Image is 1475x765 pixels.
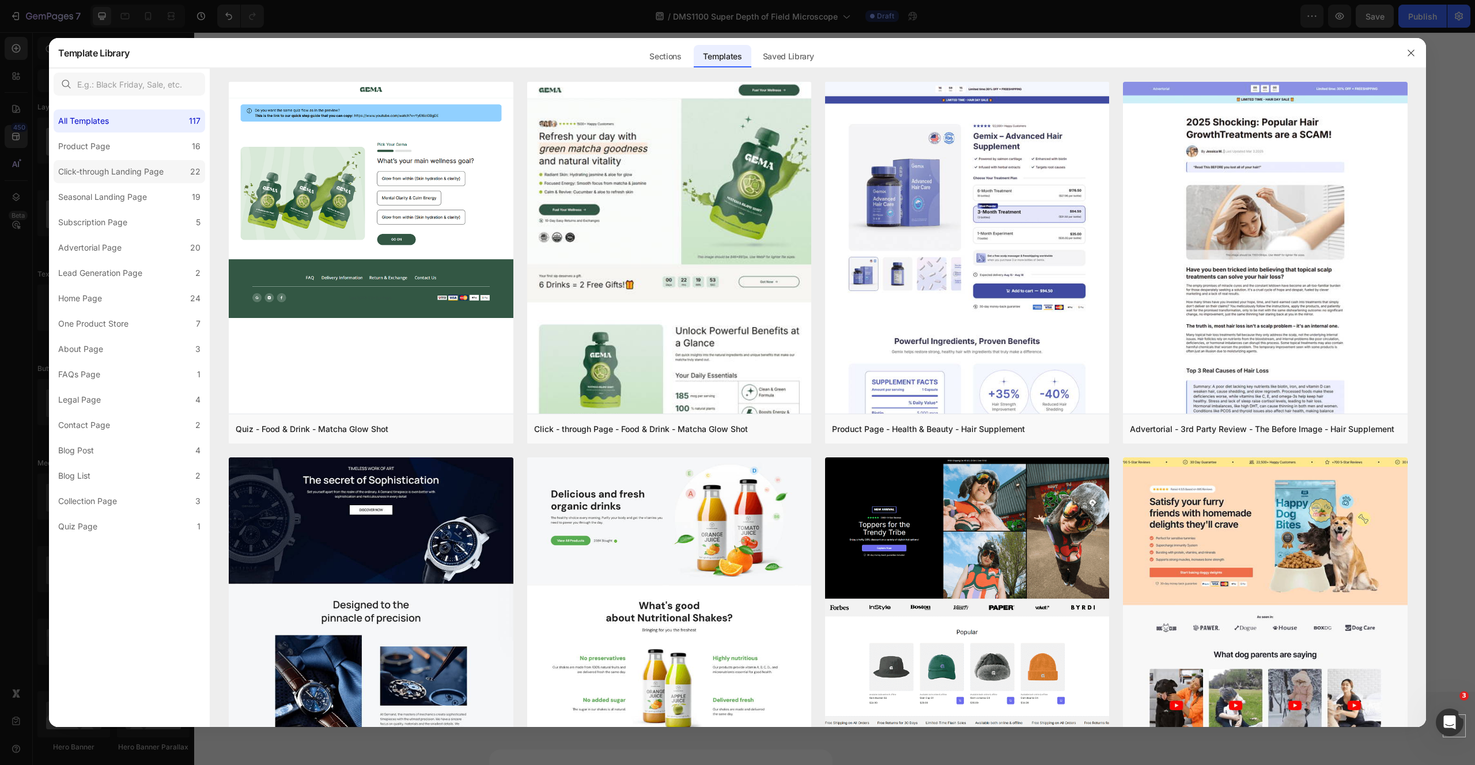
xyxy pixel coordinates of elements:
h2: Built-in Illumination [831,564,986,602]
div: Legal Page [58,393,101,407]
div: 5 [196,215,201,229]
div: Lead Generation Page [58,266,142,280]
div: Advertorial Page [58,241,122,255]
div: Blog List [58,469,90,483]
div: Click - through Page - Food & Drink - Matcha Glow Shot [534,422,748,436]
div: 7 [196,317,201,331]
div: 2 [195,266,201,280]
div: Product Page [58,139,110,153]
div: Product Page - Health & Beauty - Hair Supplement [832,422,1025,436]
p: See vivid details on a full screen, no eyepiece needed. [296,603,449,631]
h2: Capture & Record [474,564,629,602]
iframe: Intercom live chat [1436,709,1463,736]
div: 24 [190,291,201,305]
img: gempages_490494969883132785-2539ef58-7bd6-4b97-b70d-ccaf8d6c7f05.jpg [536,533,567,564]
span: 3 [1459,691,1469,700]
div: 4 [195,444,201,457]
div: 117 [189,114,201,128]
div: Contact Page [58,418,110,432]
h2: User Friendly Controls [652,564,808,602]
div: Seasonal Landing Page [58,190,147,204]
div: Click-through Landing Page [58,165,164,179]
div: 2 [195,469,201,483]
div: Collection Page [58,494,117,508]
img: gempages_490494969883132785-caab04af-5538-4b29-8b12-e6cccfd943ad.jpg [357,533,388,564]
div: Saved Library [754,45,823,68]
h2: HD Digital Viewing [295,564,451,602]
img: gempages_490494969883132785-8c0503f1-ca07-4d14-a093-442a8cebf65d.jpg [893,533,924,564]
div: Home Page [58,291,102,305]
div: 22 [190,165,201,179]
h2: The Ultimate Microscope [899,177,1190,214]
div: All Templates [58,114,109,128]
div: About Page [58,342,103,356]
div: 19 [192,190,201,204]
div: 1 [197,520,201,533]
span: Build your DMS1100 > [900,268,1022,285]
div: 3 [195,494,201,508]
input: E.g.: Black Friday, Sale, etc. [54,73,205,96]
div: 3 [195,342,201,356]
div: 2 [195,418,201,432]
p: Bright LED lighting ensures clear visibility every time. [832,603,985,631]
div: Subscription Page [58,215,127,229]
div: 20 [190,241,201,255]
div: Blog Post [58,444,94,457]
div: Sections [640,45,690,68]
div: Quiz - Food & Drink - Matcha Glow Shot [236,422,388,436]
div: One Product Store [58,317,128,331]
p: The most advanced microscope we’ve ever built, [900,221,1189,234]
p: created for those who demand more. [900,234,1189,248]
div: 4 [195,393,201,407]
div: Quiz Page [58,520,97,533]
div: Advertorial - 3rd Party Review - The Before Image - Hair Supplement [1130,422,1394,436]
h2: Template Library [58,38,129,68]
div: FAQs Page [58,368,100,381]
img: quiz-1.png [229,82,513,318]
div: 16 [192,139,201,153]
div: 1 [197,368,201,381]
p: Simple operation designed for all experience levels. [653,603,807,631]
div: Templates [694,45,751,68]
img: gempages_490494969883132785-d3dacddf-ca66-4d81-8446-b85f61cfdb9c.jpg [714,533,746,564]
p: Save photos and videos instantly for learning or work. [475,603,628,631]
